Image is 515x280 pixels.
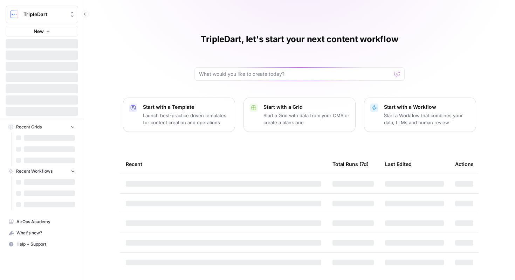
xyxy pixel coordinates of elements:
[6,216,78,227] a: AirOps Academy
[143,112,229,126] p: Launch best-practice driven templates for content creation and operations
[243,98,356,132] button: Start with a GridStart a Grid with data from your CMS or create a blank one
[143,104,229,111] p: Start with a Template
[6,26,78,36] button: New
[263,112,350,126] p: Start a Grid with data from your CMS or create a blank one
[364,98,476,132] button: Start with a WorkflowStart a Workflow that combines your data, LLMs and human review
[16,241,75,247] span: Help + Support
[16,219,75,225] span: AirOps Academy
[201,34,398,45] h1: TripleDart, let's start your next content workflow
[6,239,78,250] button: Help + Support
[6,6,78,23] button: Workspace: TripleDart
[332,154,369,174] div: Total Runs (7d)
[263,104,350,111] p: Start with a Grid
[6,166,78,176] button: Recent Workflows
[23,11,66,18] span: TripleDart
[16,168,53,174] span: Recent Workflows
[34,28,44,35] span: New
[126,154,321,174] div: Recent
[455,154,474,174] div: Actions
[384,112,470,126] p: Start a Workflow that combines your data, LLMs and human review
[16,124,42,130] span: Recent Grids
[6,227,78,239] button: What's new?
[385,154,412,174] div: Last Edited
[384,104,470,111] p: Start with a Workflow
[8,8,21,21] img: TripleDart Logo
[6,122,78,132] button: Recent Grids
[123,98,235,132] button: Start with a TemplateLaunch best-practice driven templates for content creation and operations
[199,71,392,78] input: What would you like to create today?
